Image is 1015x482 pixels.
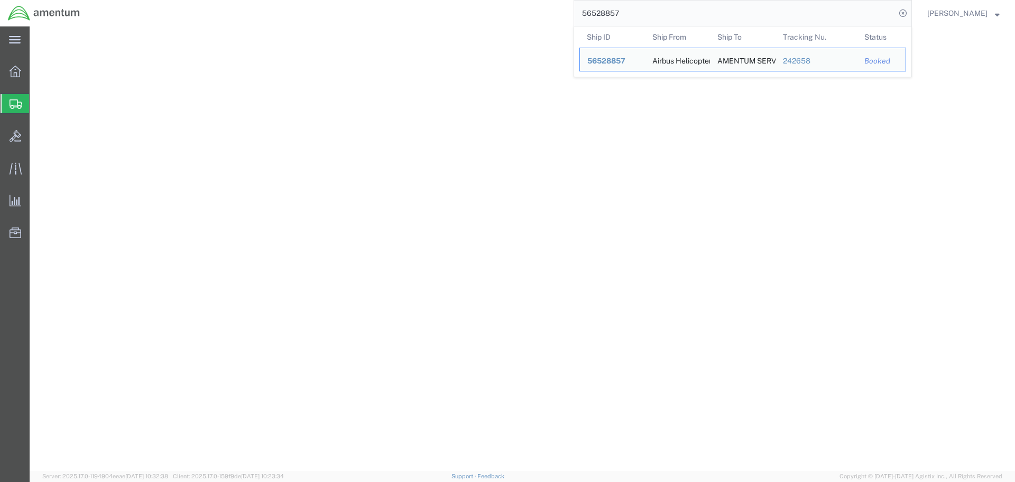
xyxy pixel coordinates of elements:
[579,26,645,48] th: Ship ID
[30,26,1015,471] iframe: FS Legacy Container
[587,56,638,67] div: 56528857
[839,472,1002,481] span: Copyright © [DATE]-[DATE] Agistix Inc., All Rights Reserved
[857,26,906,48] th: Status
[645,26,710,48] th: Ship From
[587,57,625,65] span: 56528857
[652,48,703,71] div: Airbus Helicopters, Inc
[717,48,768,71] div: AMENTUM SERVICES, INC
[710,26,776,48] th: Ship To
[927,7,988,19] span: Steven Alcott
[927,7,1000,20] button: [PERSON_NAME]
[574,1,896,26] input: Search for shipment number, reference number
[42,473,168,479] span: Server: 2025.17.0-1194904eeae
[776,26,857,48] th: Tracking Nu.
[125,473,168,479] span: [DATE] 10:32:38
[241,473,284,479] span: [DATE] 10:23:34
[783,56,850,67] div: 242658
[579,26,911,77] table: Search Results
[451,473,478,479] a: Support
[7,5,80,21] img: logo
[864,56,898,67] div: Booked
[477,473,504,479] a: Feedback
[173,473,284,479] span: Client: 2025.17.0-159f9de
